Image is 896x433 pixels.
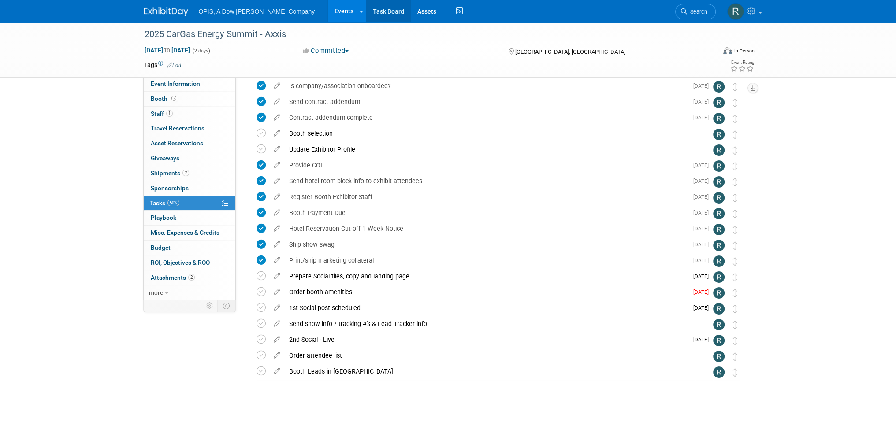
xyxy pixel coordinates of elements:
span: 50% [167,200,179,206]
img: Renee Ortner [713,129,725,140]
div: Booth selection [285,126,695,141]
div: Ship show swag [285,237,688,252]
span: [DATE] [693,337,713,343]
div: Event Rating [730,60,754,65]
div: Print/ship marketing collateral [285,253,688,268]
img: Renee Ortner [713,255,725,267]
a: Booth [144,92,235,106]
span: [GEOGRAPHIC_DATA], [GEOGRAPHIC_DATA] [515,48,625,55]
img: Renee Ortner [713,335,725,346]
div: Send hotel room block info to exhibit attendees [285,174,688,189]
a: edit [269,209,285,217]
i: Move task [733,257,737,266]
i: Move task [733,115,737,123]
span: Booth [151,95,178,102]
a: more [144,285,235,300]
div: Hotel Reservation Cut-off 1 Week Notice [285,221,688,236]
div: Contract addendum complete [285,110,688,125]
div: Order attendee list [285,348,695,363]
span: Event Information [151,80,200,87]
span: [DATE] [693,83,713,89]
a: edit [269,241,285,248]
span: to [163,47,171,54]
i: Move task [733,305,737,313]
div: Send show info / tracking #'s & Lead Tracker info [285,316,695,331]
span: [DATE] [693,273,713,279]
span: 2 [182,170,189,176]
a: edit [269,161,285,169]
a: Shipments2 [144,166,235,181]
span: [DATE] [DATE] [144,46,190,54]
a: Asset Reservations [144,136,235,151]
span: Giveaways [151,155,179,162]
td: Tags [144,60,182,69]
a: edit [269,367,285,375]
div: Is company/association onboarded? [285,78,688,93]
i: Move task [733,162,737,170]
div: Event Format [664,46,755,59]
img: Renee Ortner [713,319,725,330]
button: Committed [300,46,352,56]
a: edit [269,352,285,359]
a: Search [675,4,716,19]
div: In-Person [733,48,754,54]
a: Attachments2 [144,270,235,285]
a: Giveaways [144,151,235,166]
a: ROI, Objectives & ROO [144,255,235,270]
i: Move task [733,241,737,250]
a: Staff1 [144,107,235,121]
td: Toggle Event Tabs [217,300,235,311]
i: Move task [733,368,737,377]
a: Edit [167,62,182,68]
i: Move task [733,226,737,234]
div: Provide COI [285,158,688,173]
img: Renee Ortner [713,208,725,219]
span: 1 [166,110,173,117]
span: [DATE] [693,257,713,263]
img: Renee Ortner [713,160,725,172]
i: Move task [733,337,737,345]
div: 2nd Social - Live [285,332,688,347]
a: edit [269,130,285,137]
span: Attachments [151,274,195,281]
img: Renee Ortner [713,224,725,235]
i: Move task [733,273,737,281]
span: Travel Reservations [151,125,204,132]
img: Renee Ortner [713,192,725,204]
a: Playbook [144,211,235,225]
i: Move task [733,146,737,155]
span: 2 [188,274,195,281]
img: Renee Ortner [713,81,725,93]
div: Update Exhibitor Profile [285,142,695,157]
a: edit [269,320,285,328]
div: Register Booth Exhibitor Staff [285,189,688,204]
span: [DATE] [693,194,713,200]
a: Sponsorships [144,181,235,196]
div: 2025 CarGas Energy Summit - Axxis [141,26,703,42]
span: [DATE] [693,162,713,168]
span: Search [687,8,707,15]
span: Misc. Expenses & Credits [151,229,219,236]
a: edit [269,98,285,106]
a: Tasks50% [144,196,235,211]
span: Tasks [150,200,179,207]
img: ExhibitDay [144,7,188,16]
img: Renee Ortner [713,303,725,315]
a: edit [269,256,285,264]
img: Renee Ortner [713,144,725,156]
span: [DATE] [693,178,713,184]
i: Move task [733,83,737,91]
span: [DATE] [693,289,713,295]
span: [DATE] [693,241,713,248]
a: edit [269,336,285,344]
img: Format-Inperson.png [723,47,732,54]
span: Playbook [151,214,176,221]
span: Sponsorships [151,185,189,192]
i: Move task [733,210,737,218]
div: Prepare Social tiles, copy and landing page [285,269,688,284]
span: (2 days) [192,48,210,54]
div: Order booth amenities [285,285,688,300]
i: Move task [733,99,737,107]
img: Renee Ortner [713,240,725,251]
div: Booth Payment Due [285,205,688,220]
